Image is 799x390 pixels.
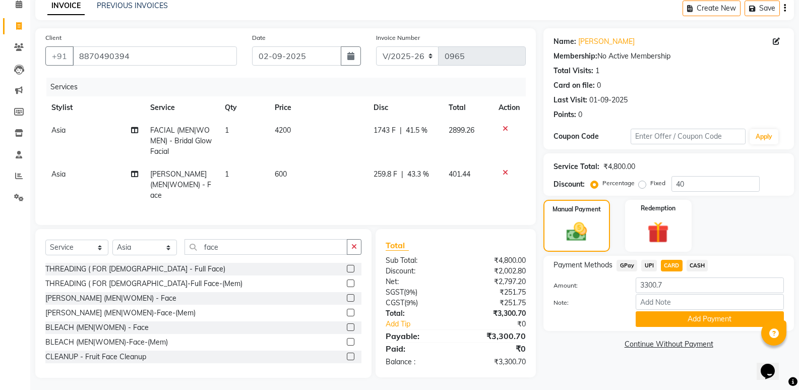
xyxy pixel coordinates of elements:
span: Payment Methods [554,260,612,270]
div: 01-09-2025 [589,95,628,105]
button: Add Payment [636,311,784,327]
span: | [400,125,402,136]
div: ₹251.75 [456,287,533,298]
input: Amount [636,277,784,293]
span: FACIAL (MEN|WOMEN) - Bridal Glow Facial [150,126,212,156]
span: CASH [687,260,708,271]
div: Coupon Code [554,131,630,142]
th: Qty [219,96,269,119]
div: 0 [597,80,601,91]
span: Asia [51,170,66,179]
span: Total [386,240,409,251]
div: Points: [554,109,576,120]
div: ₹0 [469,319,533,329]
input: Enter Offer / Coupon Code [631,129,746,144]
a: Continue Without Payment [545,339,792,350]
img: _gift.svg [641,219,675,246]
div: No Active Membership [554,51,784,62]
span: GPay [617,260,637,271]
div: [PERSON_NAME] (MEN|WOMEN) - Face [45,293,176,304]
span: 401.44 [449,170,470,179]
div: Services [46,78,533,96]
span: SGST [386,288,404,297]
span: 1743 F [374,125,396,136]
label: Note: [546,298,628,307]
div: Discount: [378,266,456,276]
label: Fixed [650,179,665,188]
div: Name: [554,36,576,47]
div: Net: [378,276,456,287]
div: THREADING ( FOR [DEMOGRAPHIC_DATA] - Full Face) [45,264,225,274]
th: Disc [367,96,443,119]
span: 259.8 F [374,169,397,180]
div: ( ) [378,298,456,308]
div: 1 [595,66,599,76]
input: Add Note [636,294,784,310]
button: +91 [45,46,74,66]
a: PREVIOUS INVOICES [97,1,168,10]
input: Search or Scan [185,239,347,255]
div: Balance : [378,357,456,367]
div: ₹251.75 [456,298,533,308]
div: 0 [578,109,582,120]
div: ₹4,800.00 [456,255,533,266]
span: 9% [406,299,416,307]
th: Stylist [45,96,144,119]
span: Asia [51,126,66,135]
label: Date [252,33,266,42]
div: THREADING ( FOR [DEMOGRAPHIC_DATA]-Full Face-(Mem) [45,278,242,289]
img: _cash.svg [560,220,593,244]
label: Invoice Number [376,33,420,42]
th: Action [493,96,526,119]
span: 2899.26 [449,126,474,135]
div: Payable: [378,330,456,342]
div: Card on file: [554,80,595,91]
div: Membership: [554,51,597,62]
div: ₹4,800.00 [603,161,635,172]
label: Percentage [602,179,635,188]
a: Add Tip [378,319,469,329]
th: Price [269,96,367,119]
span: UPI [641,260,657,271]
div: Total Visits: [554,66,593,76]
div: [PERSON_NAME] (MEN|WOMEN)-Face-(Mem) [45,308,196,318]
div: Last Visit: [554,95,587,105]
label: Redemption [641,204,675,213]
span: CGST [386,298,404,307]
div: BLEACH (MEN|WOMEN) - Face [45,322,149,333]
label: Manual Payment [552,205,601,214]
span: 4200 [275,126,291,135]
div: ( ) [378,287,456,298]
div: Sub Total: [378,255,456,266]
button: Apply [750,129,778,144]
a: [PERSON_NAME] [578,36,635,47]
div: Paid: [378,343,456,355]
button: Save [745,1,780,16]
div: ₹3,300.70 [456,330,533,342]
span: 1 [225,126,229,135]
iframe: chat widget [757,350,789,380]
th: Total [443,96,493,119]
div: ₹3,300.70 [456,308,533,319]
div: CLEANUP - Fruit Face Cleanup [45,352,146,362]
div: ₹0 [456,343,533,355]
input: Search by Name/Mobile/Email/Code [73,46,237,66]
span: CARD [661,260,683,271]
span: 43.3 % [407,169,429,180]
th: Service [144,96,219,119]
div: Total: [378,308,456,319]
div: Service Total: [554,161,599,172]
span: 9% [406,288,415,296]
span: 1 [225,170,229,179]
span: | [401,169,403,180]
span: 41.5 % [406,125,427,136]
div: ₹3,300.70 [456,357,533,367]
span: [PERSON_NAME] (MEN|WOMEN) - Face [150,170,211,200]
div: ₹2,797.20 [456,276,533,287]
div: Discount: [554,179,585,190]
label: Client [45,33,62,42]
button: Create New [683,1,741,16]
span: 600 [275,170,287,179]
div: BLEACH (MEN|WOMEN)-Face-(Mem) [45,337,168,348]
div: ₹2,002.80 [456,266,533,276]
